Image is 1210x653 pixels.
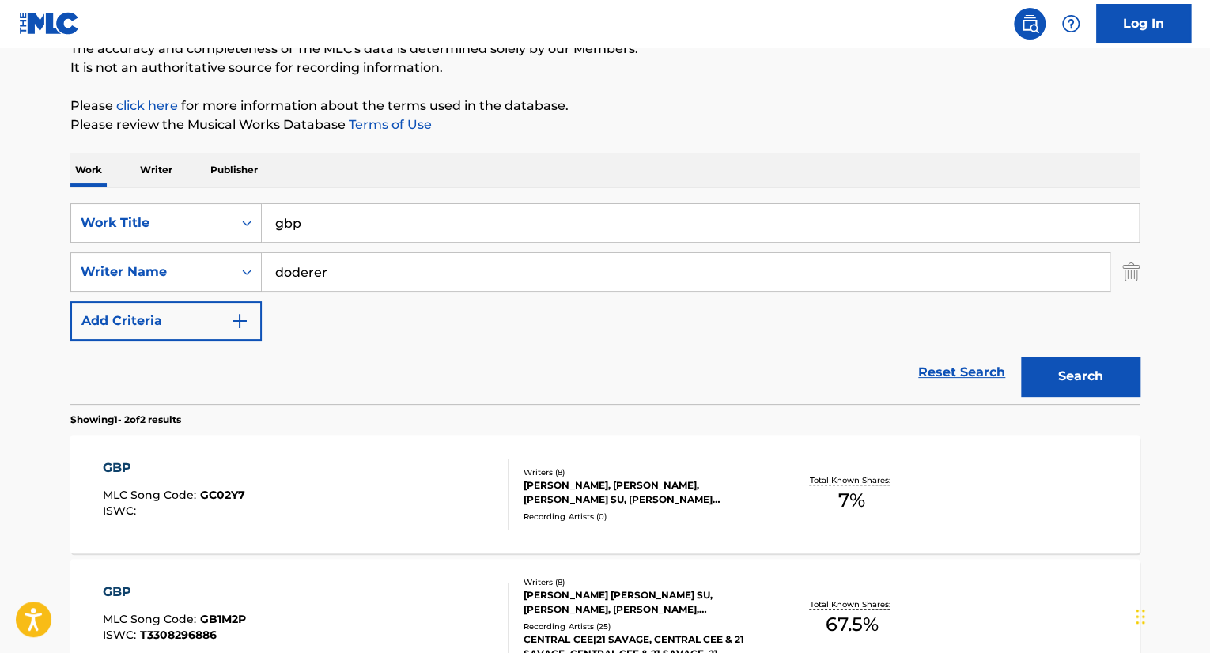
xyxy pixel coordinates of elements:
p: Writer [135,153,177,187]
span: GC02Y7 [200,488,245,502]
a: Reset Search [910,355,1013,390]
span: 67.5 % [825,610,878,639]
span: GB1M2P [200,612,246,626]
div: Work Title [81,213,223,232]
div: [PERSON_NAME] [PERSON_NAME] SU, [PERSON_NAME], [PERSON_NAME], [PERSON_NAME] [PERSON_NAME], [PERSO... [524,588,762,617]
span: MLC Song Code : [103,488,200,502]
p: Publisher [206,153,263,187]
p: Please for more information about the terms used in the database. [70,96,1140,115]
a: Log In [1096,4,1191,43]
span: ISWC : [103,504,140,518]
div: Recording Artists ( 0 ) [524,511,762,523]
img: help [1061,14,1080,33]
div: GBP [103,583,246,602]
div: GBP [103,459,245,477]
span: MLC Song Code : [103,612,200,626]
a: Public Search [1014,8,1046,40]
div: Writers ( 8 ) [524,576,762,588]
a: GBPMLC Song Code:GC02Y7ISWC:Writers (8)[PERSON_NAME], [PERSON_NAME], [PERSON_NAME] SU, [PERSON_NA... [70,435,1140,553]
p: The accuracy and completeness of The MLC's data is determined solely by our Members. [70,40,1140,59]
p: Total Known Shares: [809,598,894,610]
img: MLC Logo [19,12,80,35]
div: Writers ( 8 ) [524,466,762,478]
span: T3308296886 [140,628,217,642]
img: Delete Criterion [1122,252,1140,292]
button: Search [1021,357,1140,396]
div: Drag [1136,593,1145,640]
button: Add Criteria [70,301,262,341]
form: Search Form [70,203,1140,404]
p: It is not an authoritative source for recording information. [70,59,1140,77]
iframe: Chat Widget [1131,577,1210,653]
div: [PERSON_NAME], [PERSON_NAME], [PERSON_NAME] SU, [PERSON_NAME] [PERSON_NAME], [PERSON_NAME], [PERS... [524,478,762,507]
a: Terms of Use [346,117,432,132]
p: Total Known Shares: [809,474,894,486]
span: ISWC : [103,628,140,642]
img: search [1020,14,1039,33]
div: Help [1055,8,1087,40]
span: 7 % [838,486,865,515]
p: Please review the Musical Works Database [70,115,1140,134]
div: Recording Artists ( 25 ) [524,621,762,632]
p: Showing 1 - 2 of 2 results [70,413,181,427]
p: Work [70,153,107,187]
a: click here [116,98,178,113]
div: Writer Name [81,262,223,281]
img: 9d2ae6d4665cec9f34b9.svg [230,311,249,330]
